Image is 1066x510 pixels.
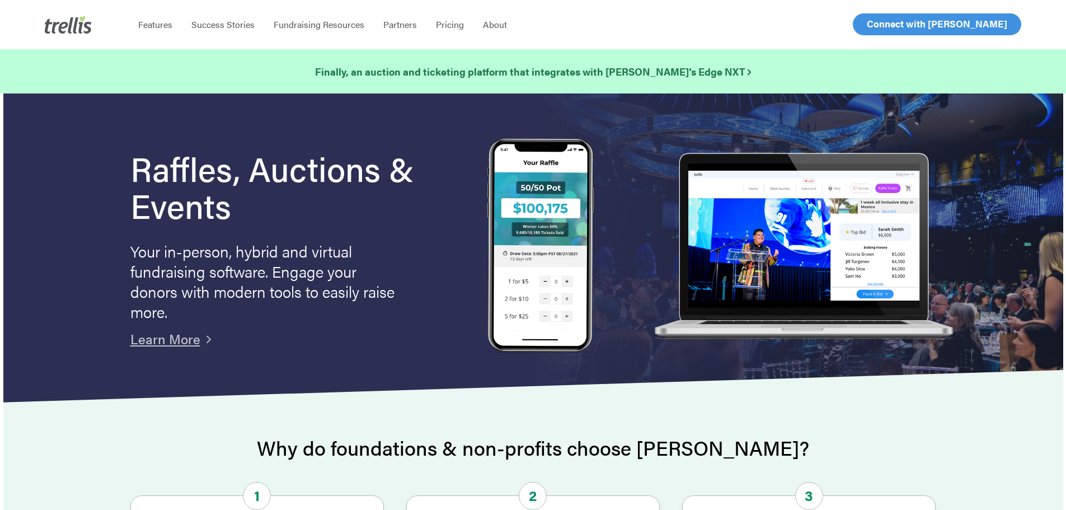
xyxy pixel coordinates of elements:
p: Your in-person, hybrid and virtual fundraising software. Engage your donors with modern tools to ... [130,241,399,321]
a: Success Stories [182,19,264,30]
span: 3 [795,482,823,510]
a: Pricing [426,19,473,30]
span: 1 [243,482,271,510]
span: Connect with [PERSON_NAME] [867,17,1007,30]
span: Success Stories [191,18,255,31]
h1: Raffles, Auctions & Events [130,149,445,223]
a: Connect with [PERSON_NAME] [853,13,1021,35]
a: Partners [374,19,426,30]
img: rafflelaptop_mac_optim.png [648,153,958,340]
span: About [483,18,507,31]
img: Trellis [45,16,92,34]
span: Fundraising Resources [274,18,364,31]
a: About [473,19,516,30]
span: Pricing [436,18,464,31]
h2: Why do foundations & non-profits choose [PERSON_NAME]? [130,437,936,459]
strong: Finally, an auction and ticketing platform that integrates with [PERSON_NAME]’s Edge NXT [315,64,751,78]
span: Features [138,18,172,31]
a: Fundraising Resources [264,19,374,30]
a: Learn More [130,329,200,348]
img: Trellis Raffles, Auctions and Event Fundraising [487,138,594,355]
a: Finally, an auction and ticketing platform that integrates with [PERSON_NAME]’s Edge NXT [315,64,751,79]
a: Features [129,19,182,30]
span: Partners [383,18,417,31]
span: 2 [519,482,547,510]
